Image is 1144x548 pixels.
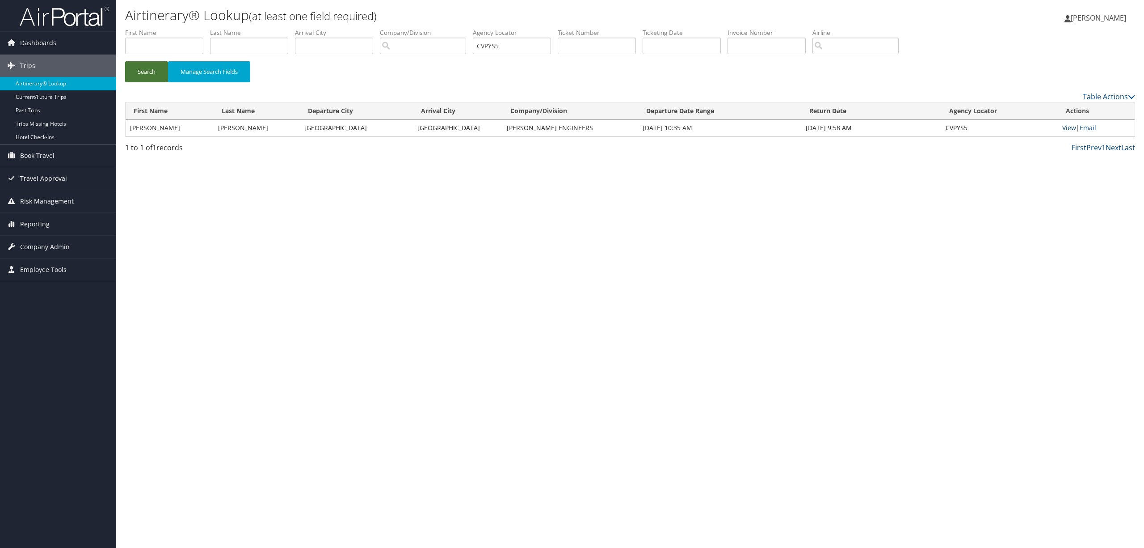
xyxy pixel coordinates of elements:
[249,8,377,23] small: (at least one field required)
[168,61,250,82] button: Manage Search Fields
[20,6,109,27] img: airportal-logo.png
[1083,92,1135,102] a: Table Actions
[126,120,214,136] td: [PERSON_NAME]
[20,144,55,167] span: Book Travel
[20,32,56,54] span: Dashboards
[125,28,210,37] label: First Name
[126,102,214,120] th: First Name: activate to sort column ascending
[125,142,368,157] div: 1 to 1 of records
[1080,123,1096,132] a: Email
[812,28,905,37] label: Airline
[295,28,380,37] label: Arrival City
[1064,4,1135,31] a: [PERSON_NAME]
[413,102,502,120] th: Arrival City: activate to sort column ascending
[1058,120,1135,136] td: |
[300,120,413,136] td: [GEOGRAPHIC_DATA]
[125,61,168,82] button: Search
[1102,143,1106,153] a: 1
[643,28,728,37] label: Ticketing Date
[558,28,643,37] label: Ticket Number
[638,120,801,136] td: [DATE] 10:35 AM
[152,143,156,153] span: 1
[941,120,1058,136] td: CVPYS5
[214,120,300,136] td: [PERSON_NAME]
[20,167,67,190] span: Travel Approval
[801,102,941,120] th: Return Date: activate to sort column ascending
[1072,143,1086,153] a: First
[1058,102,1135,120] th: Actions
[380,28,473,37] label: Company/Division
[413,120,502,136] td: [GEOGRAPHIC_DATA]
[214,102,300,120] th: Last Name: activate to sort column ascending
[638,102,801,120] th: Departure Date Range: activate to sort column ascending
[1062,123,1076,132] a: View
[473,28,558,37] label: Agency Locator
[125,6,799,25] h1: Airtinerary® Lookup
[1106,143,1121,153] a: Next
[210,28,295,37] label: Last Name
[1071,13,1126,23] span: [PERSON_NAME]
[20,55,35,77] span: Trips
[20,236,70,258] span: Company Admin
[20,190,74,212] span: Risk Management
[941,102,1058,120] th: Agency Locator: activate to sort column ascending
[1086,143,1102,153] a: Prev
[1121,143,1135,153] a: Last
[801,120,941,136] td: [DATE] 9:58 AM
[502,120,638,136] td: [PERSON_NAME] ENGINEERS
[20,259,67,281] span: Employee Tools
[300,102,413,120] th: Departure City: activate to sort column ascending
[502,102,638,120] th: Company/Division
[728,28,812,37] label: Invoice Number
[20,213,50,235] span: Reporting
